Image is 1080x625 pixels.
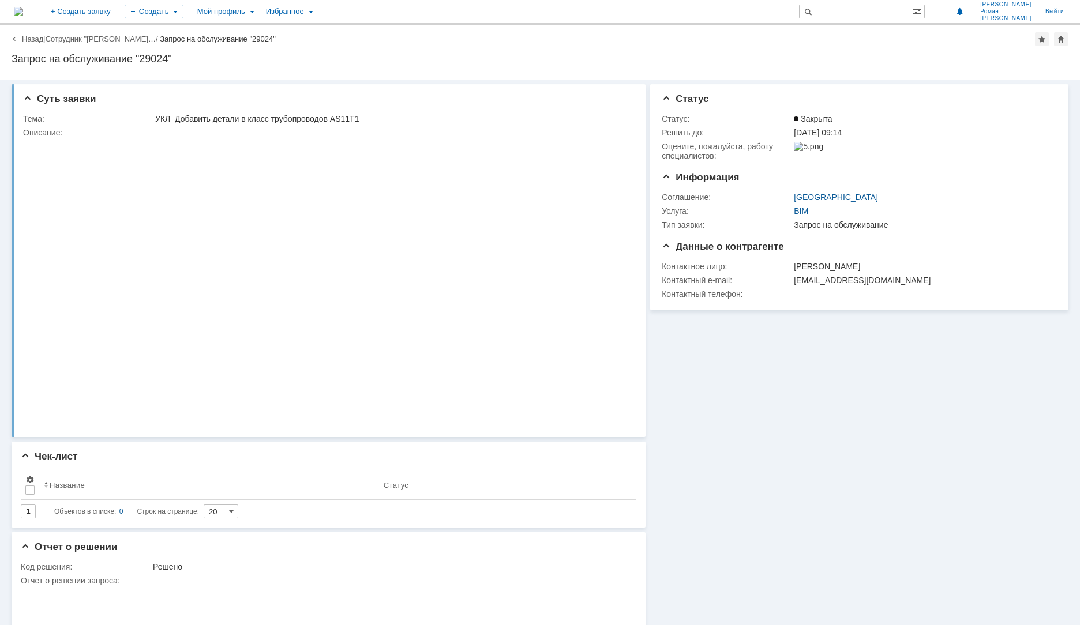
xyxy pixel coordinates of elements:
[794,142,823,151] img: 5.png
[21,576,631,585] div: Отчет о решении запроса:
[160,35,276,43] div: Запрос на обслуживание "29024"
[21,451,78,462] span: Чек-лист
[1054,32,1068,46] div: Сделать домашней страницей
[662,193,792,202] div: Соглашение:
[23,114,153,123] div: Тема:
[662,93,708,104] span: Статус
[384,481,408,490] div: Статус
[980,8,1032,15] span: Роман
[913,5,924,16] span: Расширенный поиск
[22,35,43,43] a: Назад
[23,93,96,104] span: Суть заявки
[50,481,85,490] div: Название
[794,206,808,216] a: BIM
[21,562,151,571] div: Код решения:
[662,142,792,160] div: Oцените, пожалуйста, работу специалистов:
[662,114,792,123] div: Статус:
[21,541,117,552] span: Отчет о решении
[794,220,1051,229] div: Запрос на обслуживание
[155,114,628,123] div: УКЛ_Добавить детали в класс трубопроводов AS11T1
[54,504,199,518] i: Строк на странице:
[794,128,842,137] span: [DATE] 09:14
[662,289,792,299] div: Контактный телефон:
[662,262,792,271] div: Контактное лицо:
[794,262,1051,271] div: [PERSON_NAME]
[1035,32,1049,46] div: Добавить в избранное
[39,470,379,500] th: Название
[794,114,832,123] span: Закрыта
[662,220,792,229] div: Тип заявки:
[662,241,784,252] span: Данные о контрагенте
[662,128,792,137] div: Решить до:
[379,470,627,500] th: Статус
[46,35,160,43] div: /
[43,34,45,43] div: |
[794,276,1051,285] div: [EMAIL_ADDRESS][DOMAIN_NAME]
[46,35,156,43] a: Сотрудник "[PERSON_NAME]…
[980,15,1032,22] span: [PERSON_NAME]
[12,53,1068,65] div: Запрос на обслуживание "29024"
[119,504,123,518] div: 0
[662,172,739,183] span: Информация
[23,128,631,137] div: Описание:
[153,562,628,571] div: Решено
[14,7,23,16] img: logo
[794,193,878,202] a: [GEOGRAPHIC_DATA]
[662,206,792,216] div: Услуга:
[125,5,183,18] div: Создать
[980,1,1032,8] span: [PERSON_NAME]
[662,276,792,285] div: Контактный e-mail:
[25,475,35,484] span: Настройки
[54,507,116,515] span: Объектов в списке:
[14,7,23,16] a: Перейти на домашнюю страницу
